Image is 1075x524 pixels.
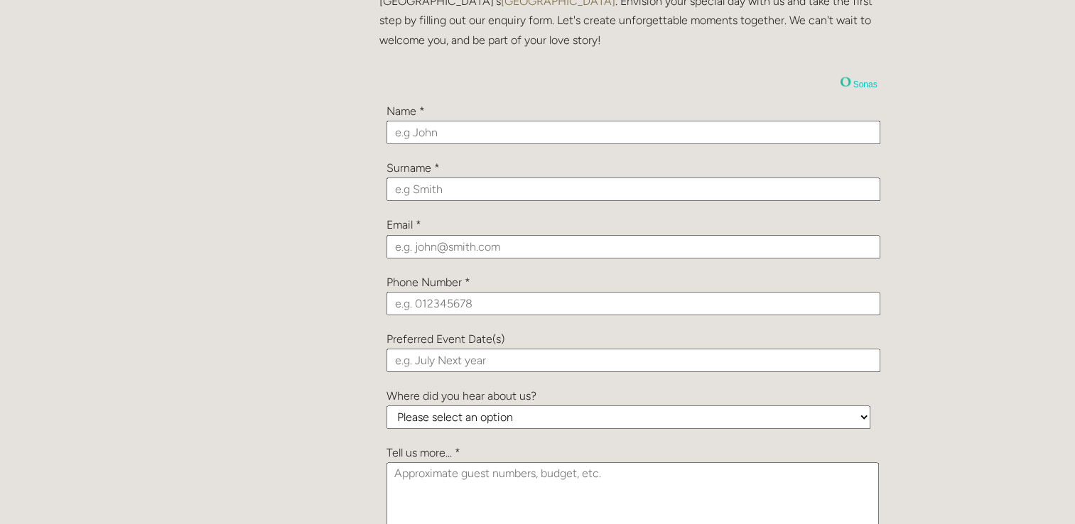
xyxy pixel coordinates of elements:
[387,389,536,403] label: Where did you hear about us?
[387,178,880,201] input: e.g Smith
[387,292,880,315] input: e.g. 012345678
[387,161,440,175] label: Surname *
[387,349,880,372] input: e.g. July Next year
[387,275,470,289] label: Phone Number *
[387,121,880,144] input: e.g John
[387,235,880,258] input: e.g. john@smith.com
[840,76,851,87] img: Sonas Logo
[387,218,421,231] label: Email *
[387,332,504,346] label: Preferred Event Date(s)
[853,80,877,89] span: Sonas
[387,104,425,118] label: Name *
[387,446,460,459] label: Tell us more... *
